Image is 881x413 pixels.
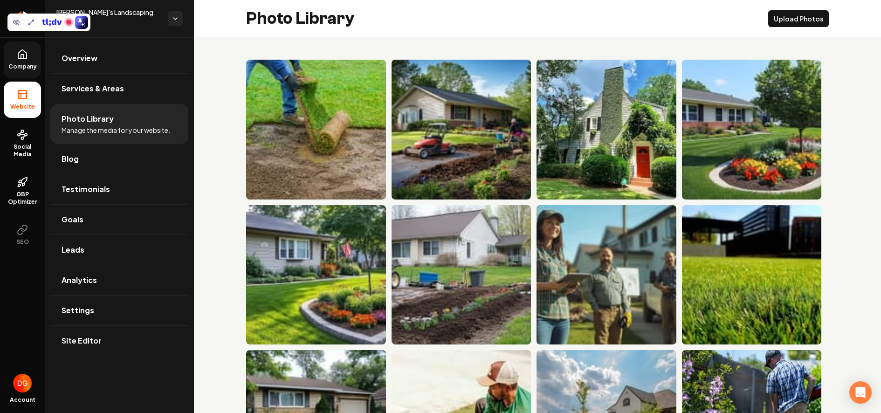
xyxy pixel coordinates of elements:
[4,122,41,165] a: Social Media
[7,103,39,110] span: Website
[50,174,188,204] a: Testimonials
[56,17,160,30] span: Website
[62,335,102,346] span: Site Editor
[5,63,41,70] span: Company
[682,205,822,345] img: Close-up of vibrant green grass in urban landscape with modern buildings in background.
[4,217,41,253] button: SEO
[13,374,32,392] button: Open user button
[246,60,386,200] img: Person laying sod on a grassy lawn, preparing the ground for new grass installation.
[50,235,188,265] a: Leads
[56,7,160,17] span: [PERSON_NAME]'s Landscaping
[4,169,41,213] a: GBP Optimizer
[392,60,531,200] img: Lawn care professionals landscaping a yard with a garden cart and flowers near a house.
[682,60,822,200] img: Lush green lawn with colorful flower beds and a small tree in a residential garden setting.
[537,60,676,200] img: Charming cottage with ivy-covered chimney and bright red door, surrounded by lush greenery.
[62,53,97,64] span: Overview
[537,205,676,345] img: Woman with tablet smiles outdoors, standing with two men beside a truck in a residential area.
[4,191,41,206] span: GBP Optimizer
[62,244,84,255] span: Leads
[50,205,188,234] a: Goals
[10,396,35,404] span: Account
[246,205,386,345] img: Beautiful suburban home with manicured lawn, colorful flower beds, and American flag.
[50,43,188,73] a: Overview
[4,143,41,158] span: Social Media
[50,144,188,174] a: Blog
[50,296,188,325] a: Settings
[4,41,41,78] a: Company
[14,11,31,26] img: Rebolt Logo
[62,305,94,316] span: Settings
[62,83,124,94] span: Services & Areas
[246,9,355,28] h2: Photo Library
[13,374,32,392] img: Daniel Goldstein
[62,275,97,286] span: Analytics
[62,214,83,225] span: Goals
[62,113,114,124] span: Photo Library
[50,265,188,295] a: Analytics
[62,125,170,135] span: Manage the media for your website.
[62,184,110,195] span: Testimonials
[768,10,829,27] button: Upload Photos
[62,153,79,165] span: Blog
[50,326,188,356] a: Site Editor
[392,205,531,345] img: Two gardeners planting flowers in a yard, with a tractor and house in the background.
[50,74,188,103] a: Services & Areas
[13,238,33,246] span: SEO
[849,381,872,404] div: Open Intercom Messenger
